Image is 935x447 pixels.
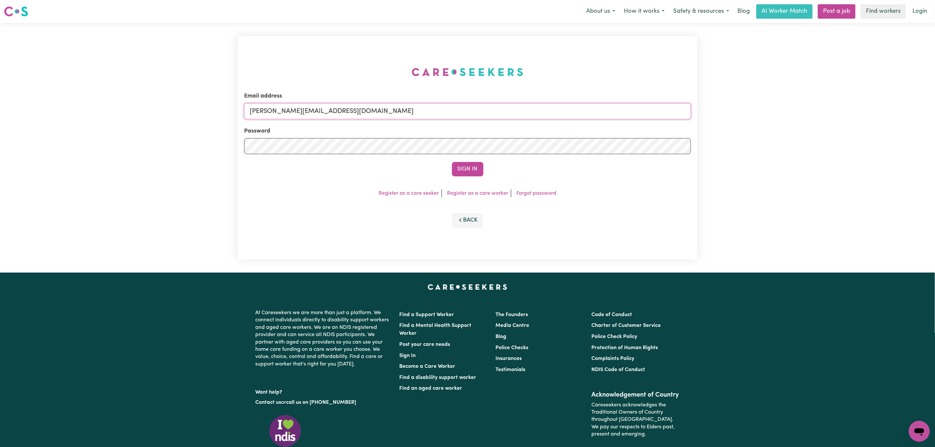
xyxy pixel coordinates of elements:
[495,312,528,317] a: The Founders
[495,323,529,328] a: Media Centre
[669,5,733,18] button: Safety & resources
[733,4,754,19] a: Blog
[495,356,522,361] a: Insurances
[495,345,528,350] a: Police Checks
[591,345,658,350] a: Protection of Human Rights
[256,396,392,409] p: or
[591,312,632,317] a: Code of Conduct
[591,356,634,361] a: Complaints Policy
[400,364,456,369] a: Become a Care Worker
[591,323,661,328] a: Charter of Customer Service
[591,399,679,441] p: Careseekers acknowledges the Traditional Owners of Country throughout [GEOGRAPHIC_DATA]. We pay o...
[591,334,637,339] a: Police Check Policy
[4,4,28,19] a: Careseekers logo
[400,323,472,336] a: Find a Mental Health Support Worker
[861,4,906,19] a: Find workers
[591,391,679,399] h2: Acknowledgement of Country
[495,367,525,372] a: Testimonials
[452,213,483,227] button: Back
[495,334,506,339] a: Blog
[591,367,645,372] a: NDIS Code of Conduct
[400,375,476,380] a: Find a disability support worker
[447,191,508,196] a: Register as a care worker
[428,284,507,290] a: Careseekers home page
[244,127,270,135] label: Password
[582,5,620,18] button: About us
[244,103,691,119] input: Email address
[756,4,813,19] a: AI Worker Match
[400,312,454,317] a: Find a Support Worker
[244,92,282,100] label: Email address
[400,353,416,358] a: Sign In
[256,386,392,396] p: Want help?
[256,400,281,405] a: Contact us
[908,4,931,19] a: Login
[400,386,462,391] a: Find an aged care worker
[256,307,392,370] p: At Careseekers we are more than just a platform. We connect individuals directly to disability su...
[452,162,483,176] button: Sign In
[400,342,450,347] a: Post your care needs
[4,6,28,17] img: Careseekers logo
[286,400,356,405] a: call us on [PHONE_NUMBER]
[379,191,439,196] a: Register as a care seeker
[620,5,669,18] button: How it works
[909,421,930,442] iframe: Button to launch messaging window, conversation in progress
[818,4,855,19] a: Post a job
[516,191,556,196] a: Forgot password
